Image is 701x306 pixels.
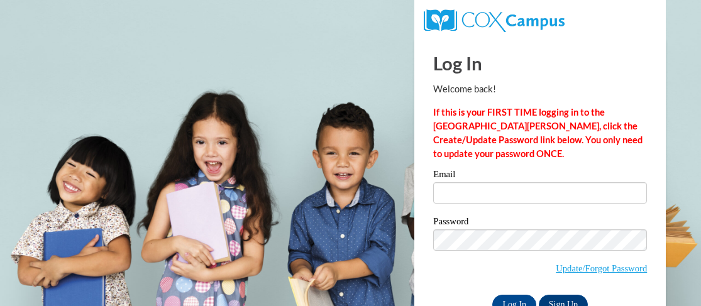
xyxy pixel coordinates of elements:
[424,9,564,32] img: COX Campus
[433,170,647,182] label: Email
[433,82,647,96] p: Welcome back!
[424,14,564,25] a: COX Campus
[433,107,643,159] strong: If this is your FIRST TIME logging in to the [GEOGRAPHIC_DATA][PERSON_NAME], click the Create/Upd...
[433,217,647,229] label: Password
[433,50,647,76] h1: Log In
[556,263,647,273] a: Update/Forgot Password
